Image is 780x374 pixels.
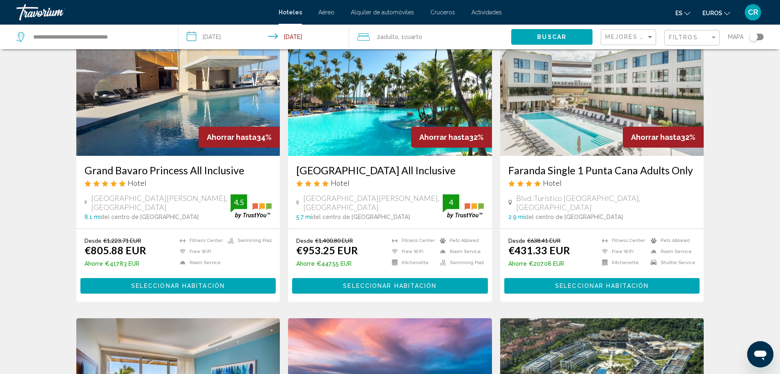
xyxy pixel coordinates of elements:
[508,260,570,267] p: €207.08 EUR
[131,283,225,290] span: Seleccionar habitación
[508,164,696,176] a: Faranda Single 1 Punta Cana Adults Only
[296,244,358,256] ins: €953.25 EUR
[525,214,623,220] span: del centro de [GEOGRAPHIC_DATA]
[398,31,422,43] span: , 1
[675,7,690,19] button: Cambiar idioma
[436,237,484,244] li: Pets Allowed
[80,278,276,293] button: Seleccionar habitación
[598,237,647,244] li: Fitness Center
[504,278,700,293] button: Seleccionar habitación
[101,214,199,220] span: del centro de [GEOGRAPHIC_DATA]
[318,9,334,16] a: Aéreo
[292,278,488,293] button: Seleccionar habitación
[430,9,455,16] a: Cruceros
[176,259,224,266] li: Room Service
[543,178,562,187] span: Hotel
[508,214,525,220] span: 2.9 mi
[296,260,358,267] p: €447.55 EUR
[742,4,764,21] button: Menú de usuario
[296,214,312,220] span: 5.7 mi
[647,248,695,255] li: Room Service
[508,237,525,244] span: Desde
[527,237,560,244] del: €638.41 EUR
[85,164,272,176] a: Grand Bavaro Princess All Inclusive
[504,280,700,289] a: Seleccionar habitación
[647,259,695,266] li: Shuttle Service
[404,34,422,40] span: Cuarto
[224,237,272,244] li: Swimming Pool
[76,25,280,156] img: Hotel image
[598,259,647,266] li: Kitchenette
[103,237,141,244] del: €1,223.71 EUR
[516,194,696,212] span: Blvd. Turístico [GEOGRAPHIC_DATA], [GEOGRAPHIC_DATA]
[537,34,567,41] span: Buscar
[675,10,682,16] font: es
[388,248,436,255] li: Free WiFi
[511,29,592,44] button: Buscar
[349,25,511,49] button: Travelers: 2 adults, 0 children
[279,9,302,16] a: Hoteles
[231,197,247,207] div: 4.5
[598,248,647,255] li: Free WiFi
[85,178,272,187] div: 5 star Hotel
[178,25,349,49] button: Check-in date: Aug 25, 2025 Check-out date: Aug 30, 2025
[292,280,488,289] a: Seleccionar habitación
[312,214,410,220] span: del centro de [GEOGRAPHIC_DATA]
[331,178,350,187] span: Hotel
[80,280,276,289] a: Seleccionar habitación
[343,283,437,290] span: Seleccionar habitación
[85,237,101,244] span: Desde
[436,259,484,266] li: Swimming Pool
[748,8,758,16] font: CR
[315,237,353,244] del: €1,400.80 EUR
[664,30,720,46] button: Filter
[436,248,484,255] li: Room Service
[631,133,681,141] span: Ahorrar hasta
[508,260,527,267] span: Ahorre
[288,25,492,156] img: Hotel image
[508,244,570,256] ins: €431.33 EUR
[16,4,270,21] a: Travorium
[508,178,696,187] div: 4 star Hotel
[128,178,146,187] span: Hotel
[231,194,272,219] img: trustyou-badge.svg
[296,260,315,267] span: Ahorre
[702,10,722,16] font: euros
[85,244,146,256] ins: €805.88 EUR
[377,31,398,43] span: 2
[176,237,224,244] li: Fitness Center
[605,34,688,40] span: Mejores descuentos
[411,127,492,148] div: 32%
[85,214,101,220] span: 8.1 mi
[91,194,231,212] span: [GEOGRAPHIC_DATA][PERSON_NAME], [GEOGRAPHIC_DATA]
[85,260,146,267] p: €417.83 EUR
[623,127,704,148] div: 32%
[443,197,459,207] div: 4
[380,34,398,40] span: Adulto
[296,164,484,176] a: [GEOGRAPHIC_DATA] All Inclusive
[669,34,698,41] span: Filtros
[303,194,443,212] span: [GEOGRAPHIC_DATA][PERSON_NAME], [GEOGRAPHIC_DATA]
[176,248,224,255] li: Free WiFi
[743,33,764,41] button: Toggle map
[702,7,730,19] button: Cambiar moneda
[728,31,743,43] span: Mapa
[555,283,649,290] span: Seleccionar habitación
[747,341,773,367] iframe: Botón para iniciar la ventana de mensajería
[419,133,469,141] span: Ahorrar hasta
[351,9,414,16] a: Alquiler de automóviles
[500,25,704,156] img: Hotel image
[388,259,436,266] li: Kitchenette
[471,9,502,16] a: Actividades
